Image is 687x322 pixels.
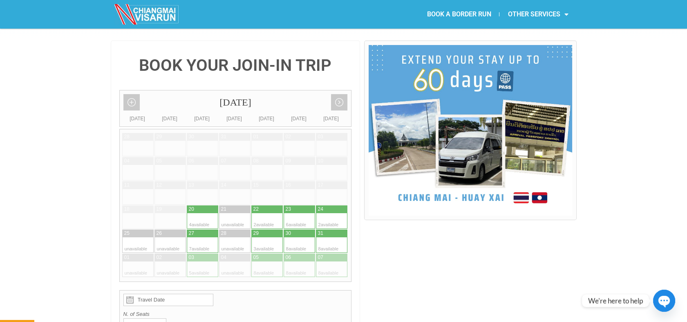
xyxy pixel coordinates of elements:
[186,115,218,123] div: [DATE]
[189,182,194,189] div: 13
[286,254,291,261] div: 06
[253,182,259,189] div: 15
[189,230,194,237] div: 27
[189,254,194,261] div: 03
[157,158,162,164] div: 05
[221,158,226,164] div: 07
[286,230,291,237] div: 30
[253,206,259,213] div: 22
[318,254,323,261] div: 07
[221,133,226,140] div: 31
[283,115,315,123] div: [DATE]
[318,133,323,140] div: 03
[157,182,162,189] div: 12
[124,206,130,213] div: 18
[157,133,162,140] div: 29
[253,133,259,140] div: 01
[189,133,194,140] div: 30
[120,90,351,115] div: [DATE]
[499,5,576,24] a: OTHER SERVICES
[343,5,576,24] nav: Menu
[157,254,162,261] div: 02
[218,115,251,123] div: [DATE]
[124,230,130,237] div: 25
[221,182,226,189] div: 14
[157,206,162,213] div: 19
[253,254,259,261] div: 05
[318,230,323,237] div: 31
[221,206,226,213] div: 21
[189,158,194,164] div: 06
[124,133,130,140] div: 28
[189,206,194,213] div: 20
[286,158,291,164] div: 09
[121,115,154,123] div: [DATE]
[253,158,259,164] div: 08
[221,254,226,261] div: 04
[123,310,348,318] label: N. of Seats
[124,254,130,261] div: 01
[124,182,130,189] div: 11
[119,57,352,74] h4: BOOK YOUR JOIN-IN TRIP
[318,158,323,164] div: 10
[318,182,323,189] div: 17
[157,230,162,237] div: 26
[286,182,291,189] div: 16
[418,5,499,24] a: BOOK A BORDER RUN
[315,115,347,123] div: [DATE]
[318,206,323,213] div: 24
[221,230,226,237] div: 28
[251,115,283,123] div: [DATE]
[124,158,130,164] div: 04
[253,230,259,237] div: 29
[154,115,186,123] div: [DATE]
[286,206,291,213] div: 23
[286,133,291,140] div: 02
